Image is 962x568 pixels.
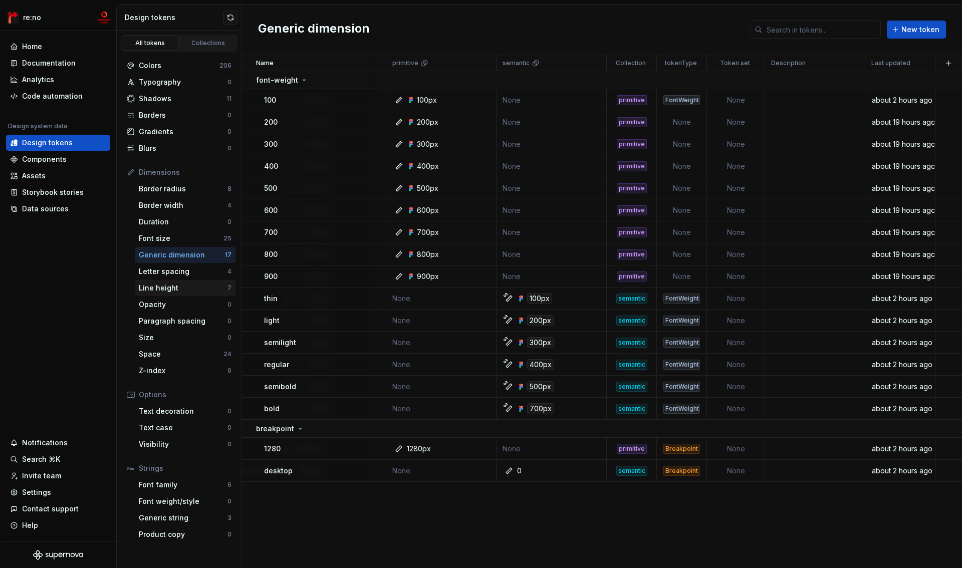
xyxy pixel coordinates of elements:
div: 600px [417,205,439,215]
div: Letter spacing [139,266,227,276]
td: None [386,460,497,482]
div: semantic [616,294,647,304]
td: None [657,243,707,265]
a: Size0 [135,330,235,346]
div: primitive [617,95,647,105]
td: None [707,221,765,243]
div: about 19 hours ago [866,271,934,281]
td: None [497,438,607,460]
td: None [386,376,497,398]
a: Home [6,39,110,55]
div: about 2 hours ago [866,360,934,370]
div: Settings [22,487,51,497]
div: Notifications [22,438,68,448]
div: 6 [227,481,231,489]
a: Font family6 [135,477,235,493]
td: None [707,398,765,420]
p: 200 [264,117,278,127]
p: semantic [503,59,530,67]
div: 500px [527,381,554,392]
div: 500px [417,183,438,193]
div: 8 [227,185,231,193]
div: 0 [227,128,231,136]
a: Shadows11 [123,91,235,107]
button: Contact support [6,501,110,517]
div: Search ⌘K [22,454,60,464]
a: Z-index6 [135,363,235,379]
div: about 19 hours ago [866,161,934,171]
a: Components [6,151,110,167]
div: Data sources [22,204,69,214]
div: Options [139,390,231,400]
td: None [657,265,707,288]
p: regular [264,360,289,370]
div: 1280px [407,444,431,454]
div: Paragraph spacing [139,316,227,326]
div: 0 [227,334,231,342]
a: Settings [6,484,110,500]
td: None [386,354,497,376]
div: Design system data [8,122,67,130]
a: Duration0 [135,214,235,230]
a: Storybook stories [6,184,110,200]
a: Font weight/style0 [135,493,235,509]
div: about 2 hours ago [866,316,934,326]
p: primitive [392,59,418,67]
td: None [497,243,607,265]
a: Font size25 [135,230,235,246]
div: 4 [227,267,231,275]
p: breakpoint [256,424,294,434]
div: 17 [225,251,231,259]
button: New token [887,21,946,39]
td: None [657,133,707,155]
img: mc-develop [98,12,110,24]
td: None [386,310,497,332]
p: 700 [264,227,278,237]
div: Design tokens [125,13,223,23]
div: Duration [139,217,227,227]
div: Generic dimension [139,250,225,260]
div: about 2 hours ago [866,404,934,414]
div: Visibility [139,439,227,449]
div: Contact support [22,504,79,514]
a: Invite team [6,468,110,484]
div: 206 [219,62,231,70]
div: about 2 hours ago [866,444,934,454]
a: Visibility0 [135,436,235,452]
p: bold [264,404,280,414]
div: 0 [227,317,231,325]
div: semantic [616,338,647,348]
div: 700px [417,227,439,237]
td: None [386,398,497,420]
a: Border width4 [135,197,235,213]
div: 400px [417,161,439,171]
td: None [657,155,707,177]
td: None [707,438,765,460]
div: semantic [616,316,647,326]
div: about 19 hours ago [866,117,934,127]
div: primitive [617,444,647,454]
div: Borders [139,110,227,120]
div: Collections [183,39,233,47]
div: 6 [227,367,231,375]
input: Search in tokens... [763,21,881,39]
div: Storybook stories [22,187,84,197]
div: about 19 hours ago [866,249,934,259]
a: Documentation [6,55,110,71]
div: 0 [227,407,231,415]
div: Colors [139,61,219,71]
div: 24 [223,350,231,358]
a: Blurs0 [123,140,235,156]
div: Breakpoint [663,444,700,454]
p: semilight [264,338,296,348]
a: Letter spacing4 [135,263,235,279]
div: FontWeight [663,382,700,392]
div: Typography [139,77,227,87]
a: Supernova Logo [33,550,83,560]
div: 3 [227,514,231,522]
div: 100px [417,95,437,105]
div: semantic [616,404,647,414]
div: semantic [616,360,647,370]
div: primitive [617,227,647,237]
div: about 19 hours ago [866,205,934,215]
